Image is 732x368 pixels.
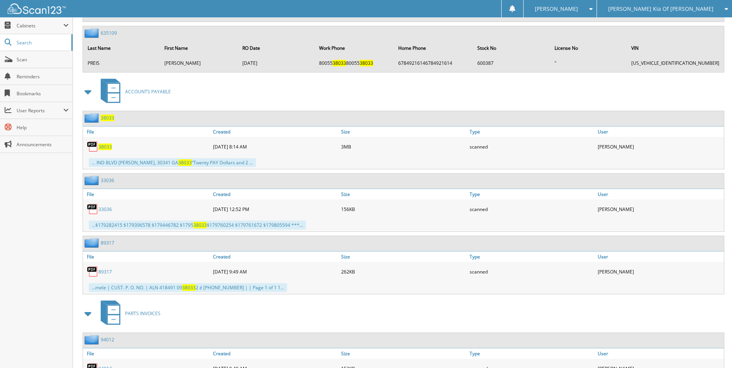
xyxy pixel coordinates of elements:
[193,222,207,228] span: 38033
[85,335,101,344] img: folder2.png
[178,159,192,166] span: 38033
[339,252,467,262] a: Size
[339,189,467,199] a: Size
[339,139,467,154] div: 3MB
[394,57,473,69] td: 67849216146784921614
[101,177,114,184] a: 33036
[87,141,98,152] img: PDF.png
[211,252,339,262] a: Created
[85,238,101,248] img: folder2.png
[101,336,114,343] a: 94012
[238,40,314,56] th: RO Date
[596,348,724,359] a: User
[17,141,69,148] span: Announcements
[83,189,211,199] a: File
[211,348,339,359] a: Created
[468,189,596,199] a: Type
[89,158,256,167] div: ... IND BLVD [PERSON_NAME], 30341 GA “Twenty PAY Dollars and 2 ...
[468,139,596,154] div: scanned
[83,348,211,359] a: File
[85,113,101,123] img: folder2.png
[693,331,732,368] iframe: Chat Widget
[468,127,596,137] a: Type
[17,56,69,63] span: Scan
[339,201,467,217] div: 156KB
[98,268,112,275] a: 89317
[17,22,63,29] span: Cabinets
[125,310,161,317] span: PARTS INVOICES
[468,201,596,217] div: scanned
[339,127,467,137] a: Size
[468,252,596,262] a: Type
[339,264,467,279] div: 262KB
[596,201,724,217] div: [PERSON_NAME]
[98,143,112,150] a: 38033
[84,57,160,69] td: PREIS
[211,127,339,137] a: Created
[101,115,114,121] a: 38033
[468,348,596,359] a: Type
[608,7,713,11] span: [PERSON_NAME] Kia Of [PERSON_NAME]
[17,124,69,131] span: Help
[8,3,66,14] img: scan123-logo-white.svg
[211,139,339,154] div: [DATE] 8:14 AM
[394,40,473,56] th: Home Phone
[17,107,63,114] span: User Reports
[551,57,627,69] td: "
[473,40,549,56] th: Stock No
[17,39,68,46] span: Search
[89,221,306,230] div: ...$179282415 $179396578 $179446782 $1795 $179760254 $179761672 $179805594 ***...
[315,40,394,56] th: Work Phone
[125,88,171,95] span: ACCOUNTS PAYABLE
[211,189,339,199] a: Created
[98,206,112,213] a: 33036
[333,60,346,66] span: 38033
[596,127,724,137] a: User
[96,298,161,329] a: PARTS INVOICES
[535,7,578,11] span: [PERSON_NAME]
[627,57,723,69] td: [US_VEHICLE_IDENTIFICATION_NUMBER]
[85,28,101,38] img: folder2.png
[87,266,98,277] img: PDF.png
[101,30,117,36] a: 635109
[161,57,238,69] td: [PERSON_NAME]
[551,40,627,56] th: License No
[468,264,596,279] div: scanned
[161,40,238,56] th: First Name
[83,127,211,137] a: File
[360,60,373,66] span: 38033
[84,40,160,56] th: Last Name
[238,57,314,69] td: [DATE]
[17,73,69,80] span: Reminders
[211,264,339,279] div: [DATE] 9:49 AM
[101,240,114,246] a: 89317
[473,57,549,69] td: 600387
[182,284,196,291] span: 38033
[596,252,724,262] a: User
[596,264,724,279] div: [PERSON_NAME]
[596,139,724,154] div: [PERSON_NAME]
[87,203,98,215] img: PDF.png
[596,189,724,199] a: User
[627,40,723,56] th: VIN
[96,76,171,107] a: ACCOUNTS PAYABLE
[315,57,394,69] td: 80055 80055
[83,252,211,262] a: File
[17,90,69,97] span: Bookmarks
[211,201,339,217] div: [DATE] 12:52 PM
[89,283,287,292] div: ...mele | CUST. P. O. NO. | ALN 418491 09 2 é [PHONE_NUMBER] | | Page 1 of 1 1...
[85,176,101,185] img: folder2.png
[339,348,467,359] a: Size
